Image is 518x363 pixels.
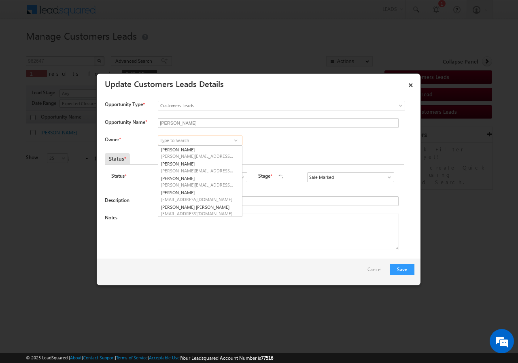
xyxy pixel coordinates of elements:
label: Owner [105,136,121,142]
a: Show All Items [235,173,245,181]
label: Notes [105,214,117,221]
a: [PERSON_NAME] [158,160,242,174]
span: [PERSON_NAME][EMAIL_ADDRESS][PERSON_NAME][DOMAIN_NAME] [161,168,234,174]
div: Status [105,153,130,164]
a: [PERSON_NAME] [PERSON_NAME] [158,203,242,218]
label: Stage [258,172,270,180]
img: d_60004797649_company_0_60004797649 [14,42,34,53]
em: Start Chat [110,249,147,260]
button: Save [390,264,414,275]
label: Status [111,172,125,180]
div: Minimize live chat window [133,4,152,23]
a: Terms of Service [116,355,148,360]
span: [PERSON_NAME][EMAIL_ADDRESS][PERSON_NAME][DOMAIN_NAME] [161,153,234,159]
span: 77516 [261,355,273,361]
input: Type to Search [158,136,242,145]
span: Your Leadsquared Account Number is [181,355,273,361]
label: Description [105,197,129,203]
div: Chat with us now [42,42,136,53]
a: Show All Items [382,173,392,181]
a: Cancel [367,264,386,279]
span: [PERSON_NAME][EMAIL_ADDRESS][DOMAIN_NAME] [161,182,234,188]
a: [PERSON_NAME] [158,174,242,189]
textarea: Type your message and hit 'Enter' [11,75,148,242]
span: © 2025 LeadSquared | | | | | [26,354,273,362]
a: Acceptable Use [149,355,180,360]
a: Contact Support [83,355,115,360]
a: × [404,76,418,91]
a: About [70,355,82,360]
span: [EMAIL_ADDRESS][DOMAIN_NAME] [161,210,234,217]
a: [PERSON_NAME] [158,146,242,160]
label: Opportunity Name [105,119,147,125]
span: [EMAIL_ADDRESS][DOMAIN_NAME] [161,196,234,202]
a: [PERSON_NAME] [158,189,242,203]
a: Customers Leads [158,101,405,110]
a: Show All Items [231,136,241,144]
span: Customers Leads [158,102,372,109]
a: Update Customers Leads Details [105,78,224,89]
span: Opportunity Type [105,101,143,108]
input: Type to Search [307,172,394,182]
